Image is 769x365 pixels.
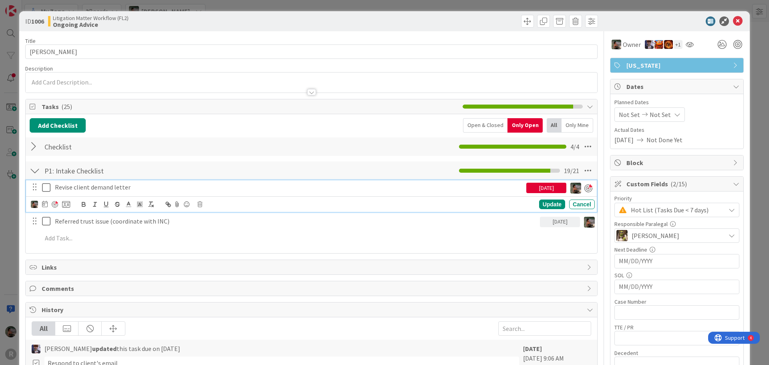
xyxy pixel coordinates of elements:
[42,102,459,111] span: Tasks
[92,345,117,353] b: updated
[614,196,739,201] div: Priority
[498,321,591,336] input: Search...
[562,118,593,133] div: Only Mine
[646,135,682,145] span: Not Done Yet
[569,200,595,209] div: Cancel
[42,284,583,293] span: Comments
[626,60,729,70] span: [US_STATE]
[507,118,543,133] div: Only Open
[670,180,687,188] span: ( 2/15 )
[614,298,646,305] label: Case Number
[626,179,729,189] span: Custom Fields
[626,158,729,167] span: Block
[614,221,739,227] div: Responsible Paralegal
[584,217,595,228] img: MW
[25,37,36,44] label: Title
[523,345,542,353] b: [DATE]
[42,139,222,154] input: Add Checklist...
[626,82,729,91] span: Dates
[623,40,641,49] span: Owner
[614,324,634,331] label: TTE / PR
[42,163,222,178] input: Add Checklist...
[53,15,129,21] span: Litigation Matter Workflow (FL2)
[32,322,55,335] div: All
[61,103,72,111] span: ( 25 )
[614,272,739,278] div: SOL
[31,17,44,25] b: 1006
[674,40,682,49] div: + 1
[632,231,679,240] span: [PERSON_NAME]
[612,40,621,49] img: MW
[25,16,44,26] span: ID
[55,183,523,192] p: Revise client demand letter
[547,118,562,133] div: All
[25,44,598,59] input: type card name here...
[654,40,663,49] img: KA
[614,349,638,357] label: Decedent
[30,118,86,133] button: Add Checklist
[17,1,36,11] span: Support
[616,230,628,241] img: DG
[614,126,739,134] span: Actual Dates
[570,183,581,194] img: MW
[44,344,180,353] span: [PERSON_NAME] this task due on [DATE]
[55,217,537,226] p: Referred trust issue (coordinate with INC)
[664,40,673,49] img: TR
[463,118,507,133] div: Open & Closed
[614,247,739,252] div: Next Deadline
[619,254,735,268] input: MM/DD/YYYY
[564,166,579,175] span: 19 / 21
[42,3,44,10] div: 4
[526,183,566,193] div: [DATE]
[650,110,671,119] span: Not Set
[570,142,579,151] span: 4 / 4
[619,110,640,119] span: Not Set
[619,280,735,294] input: MM/DD/YYYY
[539,200,565,209] div: Update
[53,21,129,28] b: Ongoing Advice
[32,345,40,353] img: ML
[31,201,38,208] img: MW
[631,204,721,216] span: Hot List (Tasks Due < 7 days)
[42,262,583,272] span: Links
[645,40,654,49] img: ML
[42,305,583,315] span: History
[614,135,634,145] span: [DATE]
[540,217,580,227] div: [DATE]
[25,65,53,72] span: Description
[614,98,739,107] span: Planned Dates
